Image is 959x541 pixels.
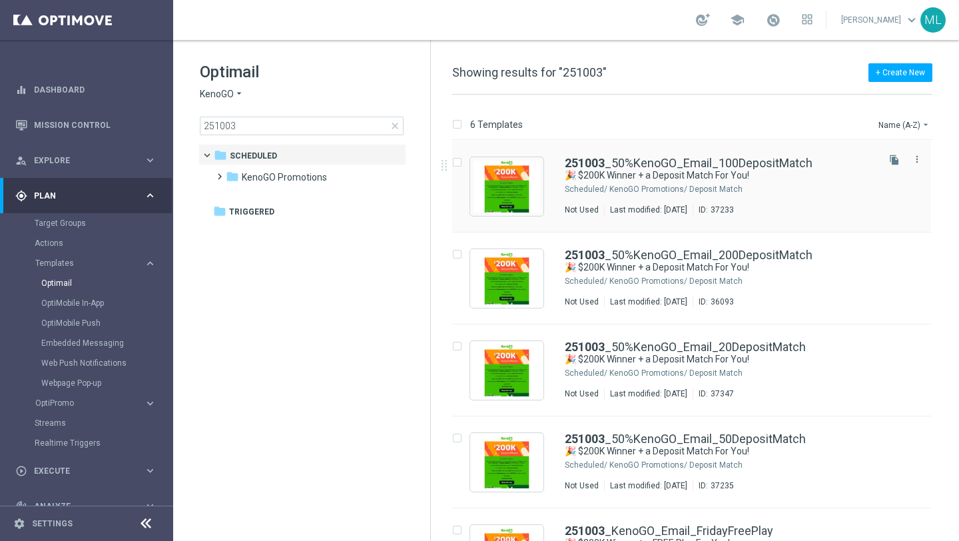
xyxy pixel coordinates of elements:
[889,155,900,165] i: file_copy
[565,480,599,491] div: Not Used
[868,63,932,82] button: + Create New
[565,169,875,182] div: 🎉 $200K Winner + a Deposit Match For You!
[693,205,734,215] div: ID:
[565,205,599,215] div: Not Used
[565,248,605,262] b: 251003
[229,206,274,218] span: Triggered
[15,190,27,202] i: gps_fixed
[234,88,244,101] i: arrow_drop_down
[35,399,131,407] span: OptiPromo
[15,72,157,107] div: Dashboard
[242,171,327,183] span: KenoGO Promotions
[34,157,144,165] span: Explore
[230,150,277,162] span: Scheduled
[13,518,25,530] i: settings
[565,445,875,458] div: 🎉 $200K Winner + a Deposit Match For You!
[605,296,693,307] div: Last modified: [DATE]
[565,445,844,458] a: 🎉 $200K Winner + a Deposit Match For You!
[565,353,875,366] div: 🎉 $200K Winner + a Deposit Match For You!
[565,432,605,446] b: 251003
[565,296,599,307] div: Not Used
[35,398,157,408] button: OptiPromo keyboard_arrow_right
[565,169,844,182] a: 🎉 $200K Winner + a Deposit Match For You!
[144,464,157,477] i: keyboard_arrow_right
[565,353,844,366] a: 🎉 $200K Winner + a Deposit Match For You!
[886,151,903,169] button: file_copy
[565,368,607,378] div: Scheduled/
[35,433,172,453] div: Realtime Triggers
[474,253,540,304] img: 36093.jpeg
[609,460,875,470] div: Scheduled/KenoGO Promotions/Deposit Match
[41,358,139,368] a: Web Push Notifications
[565,433,806,445] a: 251003_50%KenoGO_Email_50DepositMatch
[15,84,27,96] i: equalizer
[41,353,172,373] div: Web Push Notifications
[35,238,139,249] a: Actions
[35,418,139,428] a: Streams
[41,298,139,308] a: OptiMobile In-App
[711,480,734,491] div: 37235
[35,258,157,269] button: Templates keyboard_arrow_right
[41,293,172,313] div: OptiMobile In-App
[693,480,734,491] div: ID:
[35,233,172,253] div: Actions
[439,324,956,416] div: Press SPACE to select this row.
[912,154,922,165] i: more_vert
[35,213,172,233] div: Target Groups
[144,189,157,202] i: keyboard_arrow_right
[565,340,605,354] b: 251003
[15,120,157,131] button: Mission Control
[214,149,227,162] i: folder
[15,155,157,166] button: person_search Explore keyboard_arrow_right
[565,156,605,170] b: 251003
[565,460,607,470] div: Scheduled/
[144,397,157,410] i: keyboard_arrow_right
[15,466,157,476] button: play_circle_outline Execute keyboard_arrow_right
[609,184,875,195] div: Scheduled/KenoGO Promotions/Deposit Match
[15,500,144,512] div: Analyze
[35,393,172,413] div: OptiPromo
[34,467,144,475] span: Execute
[565,261,844,274] a: 🎉 $200K Winner + a Deposit Match For You!
[15,465,27,477] i: play_circle_outline
[15,85,157,95] button: equalizer Dashboard
[711,296,734,307] div: 36093
[565,184,607,195] div: Scheduled/
[226,170,239,183] i: folder
[439,233,956,324] div: Press SPACE to select this row.
[711,205,734,215] div: 37233
[35,259,131,267] span: Templates
[877,117,932,133] button: Name (A-Z)arrow_drop_down
[34,72,157,107] a: Dashboard
[439,141,956,233] div: Press SPACE to select this row.
[15,501,157,512] button: track_changes Analyze keyboard_arrow_right
[35,438,139,448] a: Realtime Triggers
[15,107,157,143] div: Mission Control
[565,261,875,274] div: 🎉 $200K Winner + a Deposit Match For You!
[470,119,523,131] p: 6 Templates
[565,249,812,261] a: 251003_50%KenoGO_Email_200DepositMatch
[34,192,144,200] span: Plan
[609,368,875,378] div: Scheduled/KenoGO Promotions/Deposit Match
[41,338,139,348] a: Embedded Messaging
[15,500,27,512] i: track_changes
[41,313,172,333] div: OptiMobile Push
[605,205,693,215] div: Last modified: [DATE]
[711,388,734,399] div: 37347
[41,373,172,393] div: Webpage Pop-up
[920,119,931,130] i: arrow_drop_down
[565,388,599,399] div: Not Used
[200,88,234,101] span: KenoGO
[15,191,157,201] div: gps_fixed Plan keyboard_arrow_right
[693,388,734,399] div: ID:
[41,273,172,293] div: Optimail
[474,436,540,488] img: 37235.jpeg
[840,10,920,30] a: [PERSON_NAME]keyboard_arrow_down
[32,520,73,528] a: Settings
[439,416,956,508] div: Press SPACE to select this row.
